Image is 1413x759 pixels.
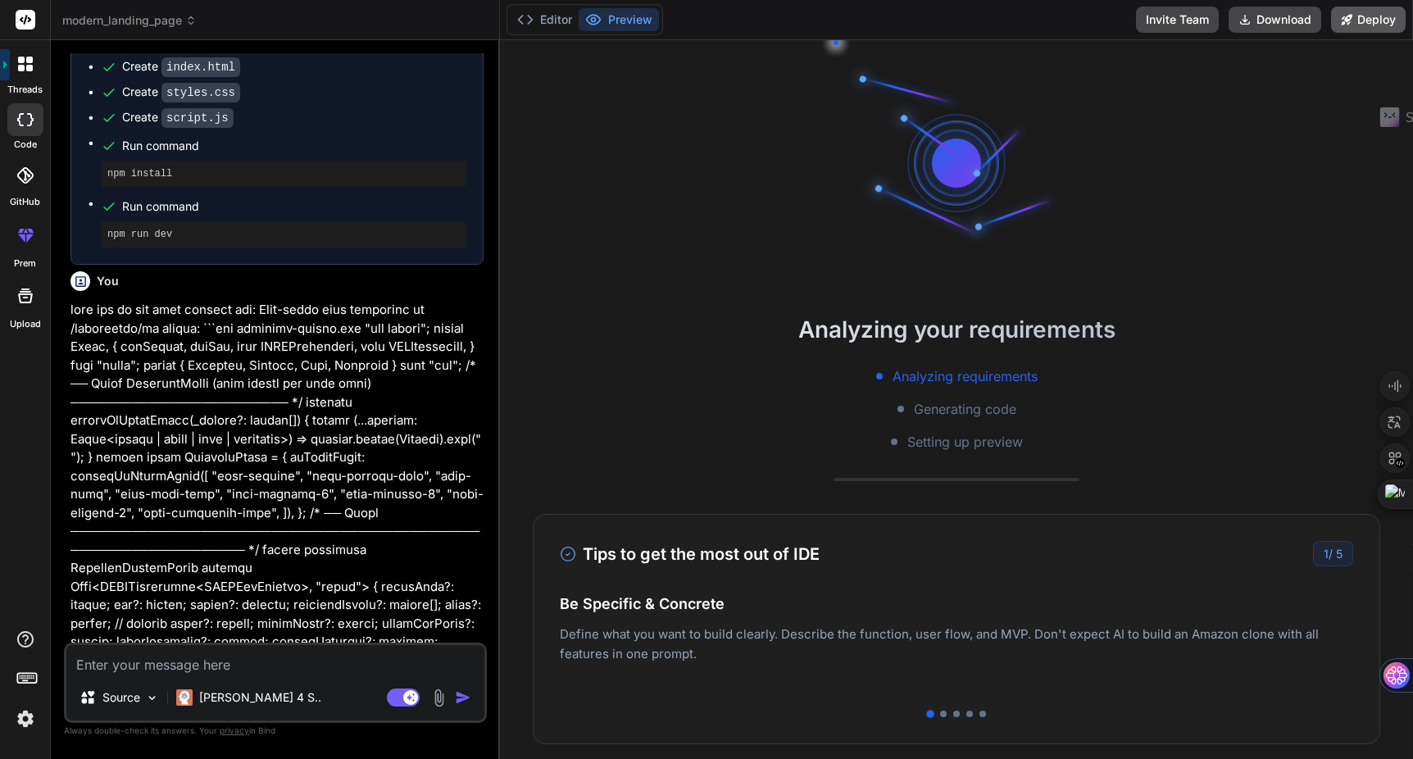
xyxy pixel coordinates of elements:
[1336,547,1343,561] span: 5
[560,542,820,566] h3: Tips to get the most out of IDE
[7,83,43,97] label: threads
[122,138,466,154] span: Run command
[122,84,240,101] div: Create
[10,195,40,209] label: GitHub
[455,689,471,706] img: icon
[122,109,234,126] div: Create
[1136,7,1219,33] button: Invite Team
[145,691,159,705] img: Pick Models
[14,138,37,152] label: code
[1229,7,1321,33] button: Download
[893,366,1038,386] span: Analyzing requirements
[579,8,659,31] button: Preview
[161,108,234,128] code: script.js
[429,689,448,707] img: attachment
[220,725,249,735] span: privacy
[161,57,240,77] code: index.html
[914,399,1016,419] span: Generating code
[11,705,39,733] img: settings
[102,689,140,706] p: Source
[107,228,460,241] pre: npm run dev
[907,432,1023,452] span: Setting up preview
[62,12,197,29] span: modern_landing_page
[199,689,321,706] p: [PERSON_NAME] 4 S..
[97,273,119,289] h6: You
[1324,547,1329,561] span: 1
[64,723,487,739] p: Always double-check its answers. Your in Bind
[511,8,579,31] button: Editor
[122,58,240,75] div: Create
[14,257,36,270] label: prem
[161,83,240,102] code: styles.css
[122,198,466,215] span: Run command
[500,312,1413,347] h2: Analyzing your requirements
[1331,7,1406,33] button: Deploy
[560,593,1353,615] h4: Be Specific & Concrete
[176,689,193,706] img: Claude 4 Sonnet
[1313,541,1353,566] div: /
[107,167,460,180] pre: npm install
[10,317,41,331] label: Upload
